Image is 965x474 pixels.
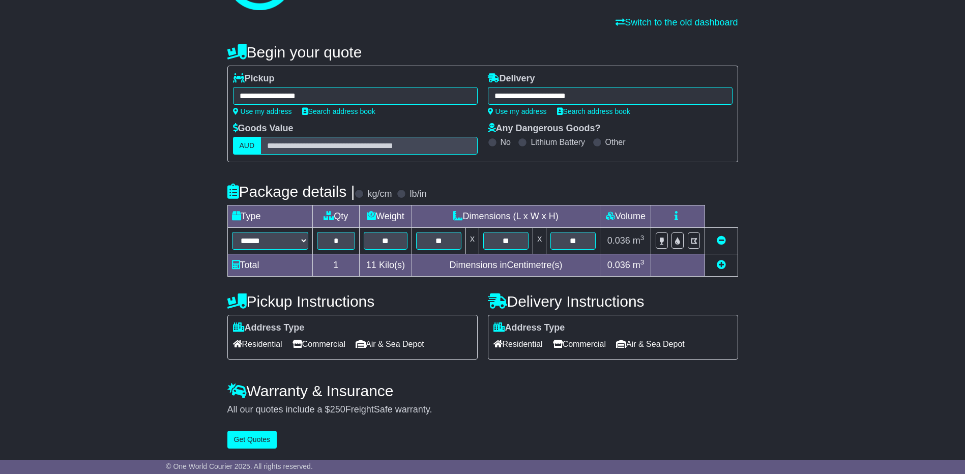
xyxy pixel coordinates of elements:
[640,258,645,266] sup: 3
[501,137,511,147] label: No
[616,17,738,27] a: Switch to the old dashboard
[717,235,726,246] a: Remove this item
[233,322,305,334] label: Address Type
[633,235,645,246] span: m
[360,254,412,277] td: Kilo(s)
[616,336,685,352] span: Air & Sea Depot
[553,336,606,352] span: Commercial
[640,234,645,242] sup: 3
[233,123,294,134] label: Goods Value
[412,254,600,277] td: Dimensions in Centimetre(s)
[293,336,345,352] span: Commercial
[227,44,738,61] h4: Begin your quote
[360,205,412,228] td: Weight
[488,123,601,134] label: Any Dangerous Goods?
[412,205,600,228] td: Dimensions (L x W x H)
[356,336,424,352] span: Air & Sea Depot
[488,293,738,310] h4: Delivery Instructions
[312,254,360,277] td: 1
[557,107,630,115] a: Search address book
[233,73,275,84] label: Pickup
[600,205,651,228] td: Volume
[493,336,543,352] span: Residential
[233,137,261,155] label: AUD
[410,189,426,200] label: lb/in
[330,404,345,414] span: 250
[312,205,360,228] td: Qty
[367,189,392,200] label: kg/cm
[227,382,738,399] h4: Warranty & Insurance
[607,260,630,270] span: 0.036
[227,205,312,228] td: Type
[465,228,479,254] td: x
[488,73,535,84] label: Delivery
[227,293,478,310] h4: Pickup Instructions
[605,137,626,147] label: Other
[227,183,355,200] h4: Package details |
[227,431,277,449] button: Get Quotes
[633,260,645,270] span: m
[607,235,630,246] span: 0.036
[488,107,547,115] a: Use my address
[717,260,726,270] a: Add new item
[302,107,375,115] a: Search address book
[227,404,738,416] div: All our quotes include a $ FreightSafe warranty.
[166,462,313,470] span: © One World Courier 2025. All rights reserved.
[233,336,282,352] span: Residential
[233,107,292,115] a: Use my address
[493,322,565,334] label: Address Type
[366,260,376,270] span: 11
[533,228,546,254] td: x
[531,137,585,147] label: Lithium Battery
[227,254,312,277] td: Total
